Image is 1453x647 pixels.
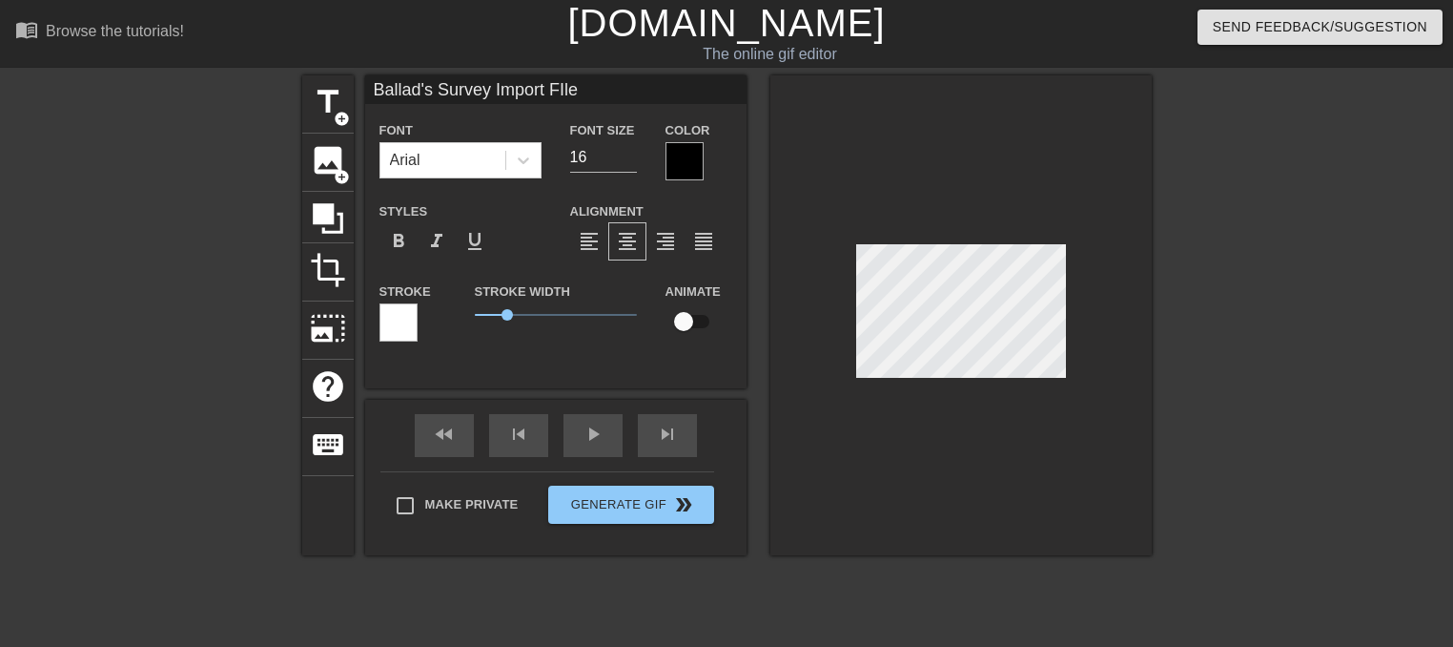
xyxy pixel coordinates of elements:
[494,43,1046,66] div: The online gif editor
[310,427,346,463] span: keyboard
[665,121,710,140] label: Color
[665,282,721,302] label: Animate
[310,142,346,178] span: image
[507,423,530,446] span: skip_previous
[567,2,885,44] a: [DOMAIN_NAME]
[692,230,715,253] span: format_align_justify
[654,230,677,253] span: format_align_right
[433,423,456,446] span: fast_rewind
[582,423,604,446] span: play_arrow
[379,121,413,140] label: Font
[46,23,184,39] div: Browse the tutorials!
[578,230,601,253] span: format_align_left
[334,169,350,185] span: add_circle
[15,18,184,48] a: Browse the tutorials!
[475,282,570,302] label: Stroke Width
[390,149,420,172] div: Arial
[616,230,639,253] span: format_align_center
[15,18,38,41] span: menu_book
[334,111,350,127] span: add_circle
[570,202,644,221] label: Alignment
[548,486,713,524] button: Generate Gif
[387,230,410,253] span: format_bold
[656,423,679,446] span: skip_next
[1197,10,1443,45] button: Send Feedback/Suggestion
[310,252,346,288] span: crop
[310,310,346,346] span: photo_size_select_large
[556,493,706,516] span: Generate Gif
[310,368,346,405] span: help
[310,84,346,120] span: title
[425,495,519,514] span: Make Private
[1213,15,1427,39] span: Send Feedback/Suggestion
[463,230,486,253] span: format_underline
[425,230,448,253] span: format_italic
[570,121,635,140] label: Font Size
[379,202,428,221] label: Styles
[672,493,695,516] span: double_arrow
[379,282,431,302] label: Stroke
